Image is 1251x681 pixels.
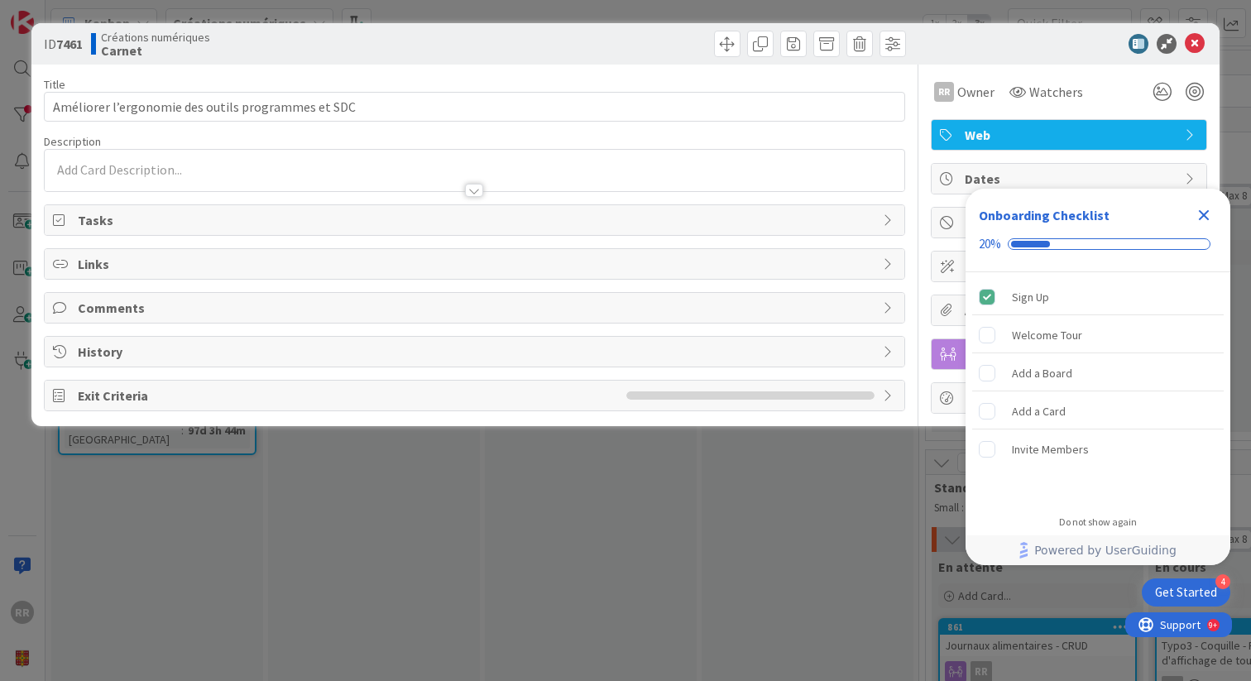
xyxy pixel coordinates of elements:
div: 9+ [84,7,92,20]
div: Open Get Started checklist, remaining modules: 4 [1142,578,1230,607]
div: Invite Members [1012,439,1089,459]
b: Carnet [101,44,210,57]
span: Tasks [78,210,875,230]
div: Checklist items [966,272,1230,505]
div: Add a Board [1012,363,1072,383]
span: Watchers [1029,82,1083,102]
div: Sign Up [1012,287,1049,307]
div: Footer [966,535,1230,565]
div: Welcome Tour is incomplete. [972,317,1224,353]
div: RR [934,82,954,102]
span: Description [44,134,101,149]
input: type card name here... [44,92,905,122]
span: Links [78,254,875,274]
span: Créations numériques [101,31,210,44]
div: Welcome Tour [1012,325,1082,345]
span: Owner [957,82,995,102]
div: 20% [979,237,1001,252]
span: Web [965,125,1177,145]
span: Dates [965,169,1177,189]
div: Add a Card [1012,401,1066,421]
span: Support [35,2,75,22]
span: Comments [78,298,875,318]
span: History [78,342,875,362]
b: 7461 [56,36,83,52]
div: Do not show again [1059,516,1137,529]
span: Powered by UserGuiding [1034,540,1177,560]
div: Sign Up is complete. [972,279,1224,315]
label: Title [44,77,65,92]
div: Add a Board is incomplete. [972,355,1224,391]
div: Checklist Container [966,189,1230,565]
div: 4 [1215,574,1230,589]
div: Add a Card is incomplete. [972,393,1224,429]
div: Checklist progress: 20% [979,237,1217,252]
div: Onboarding Checklist [979,205,1110,225]
div: Close Checklist [1191,202,1217,228]
div: Invite Members is incomplete. [972,431,1224,468]
a: Powered by UserGuiding [974,535,1222,565]
span: ID [44,34,83,54]
div: Get Started [1155,584,1217,601]
span: Exit Criteria [78,386,618,405]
